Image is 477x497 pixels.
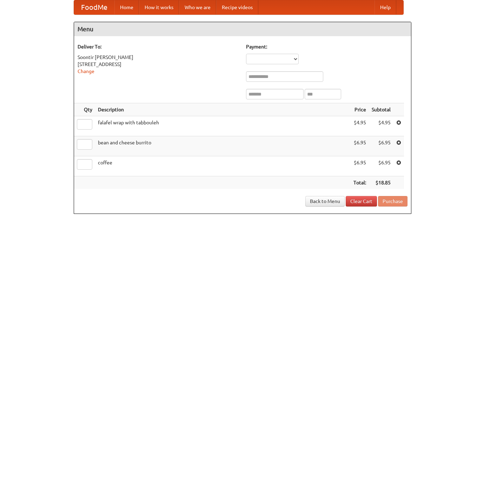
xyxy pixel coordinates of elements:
[369,176,393,189] th: $18.85
[78,61,239,68] div: [STREET_ADDRESS]
[74,0,114,14] a: FoodMe
[216,0,258,14] a: Recipe videos
[78,43,239,50] h5: Deliver To:
[78,68,94,74] a: Change
[95,103,351,116] th: Description
[375,0,396,14] a: Help
[369,156,393,176] td: $6.95
[346,196,377,207] a: Clear Cart
[179,0,216,14] a: Who we are
[95,116,351,136] td: falafel wrap with tabbouleh
[351,176,369,189] th: Total:
[351,116,369,136] td: $4.95
[369,136,393,156] td: $6.95
[246,43,408,50] h5: Payment:
[369,116,393,136] td: $4.95
[78,54,239,61] div: Soontir [PERSON_NAME]
[74,103,95,116] th: Qty
[378,196,408,207] button: Purchase
[351,156,369,176] td: $6.95
[351,103,369,116] th: Price
[95,136,351,156] td: bean and cheese burrito
[95,156,351,176] td: coffee
[139,0,179,14] a: How it works
[74,22,411,36] h4: Menu
[114,0,139,14] a: Home
[369,103,393,116] th: Subtotal
[305,196,345,207] a: Back to Menu
[351,136,369,156] td: $6.95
